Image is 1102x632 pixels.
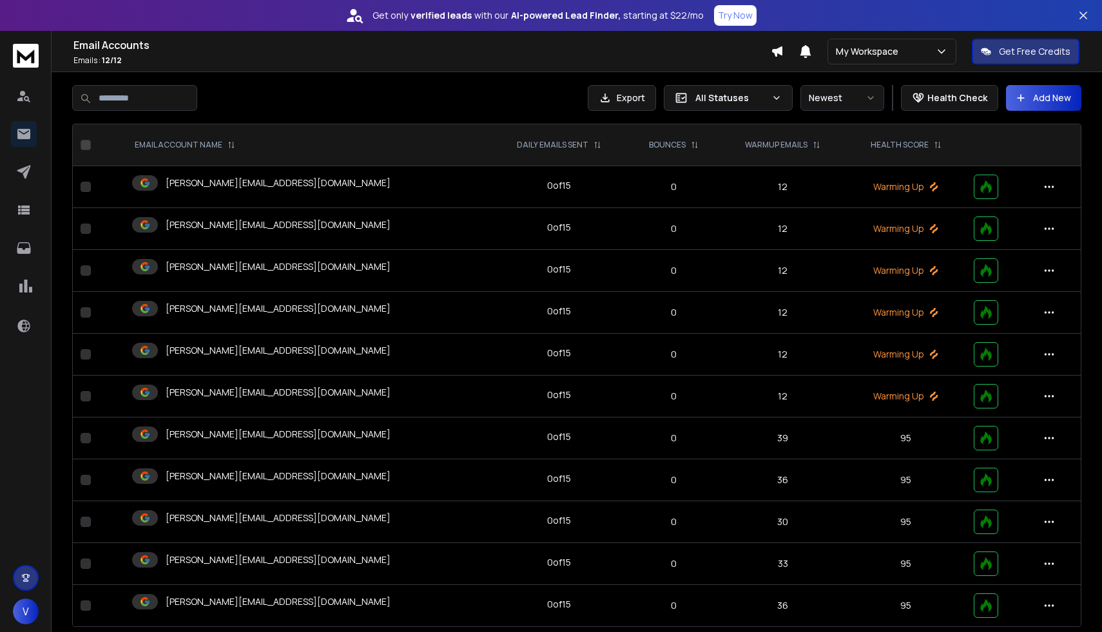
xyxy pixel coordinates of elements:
p: [PERSON_NAME][EMAIL_ADDRESS][DOMAIN_NAME] [166,470,391,483]
p: 0 [635,264,712,277]
button: V [13,598,39,624]
td: 95 [846,585,966,627]
p: 0 [635,515,712,528]
div: 0 of 15 [547,221,571,234]
div: 0 of 15 [547,388,571,401]
div: 0 of 15 [547,347,571,359]
td: 12 [720,292,846,334]
div: 0 of 15 [547,305,571,318]
td: 95 [846,501,966,543]
td: 12 [720,208,846,250]
p: [PERSON_NAME][EMAIL_ADDRESS][DOMAIN_NAME] [166,177,391,189]
p: Health Check [927,91,987,104]
td: 36 [720,459,846,501]
p: [PERSON_NAME][EMAIL_ADDRESS][DOMAIN_NAME] [166,512,391,524]
div: 0 of 15 [547,179,571,192]
p: [PERSON_NAME][EMAIL_ADDRESS][DOMAIN_NAME] [166,260,391,273]
strong: verified leads [411,9,472,22]
div: 0 of 15 [547,598,571,611]
p: Emails : [73,55,771,66]
p: Warming Up [854,264,958,277]
img: logo [13,44,39,68]
div: 0 of 15 [547,263,571,276]
button: Export [588,85,656,111]
button: Health Check [901,85,998,111]
p: [PERSON_NAME][EMAIL_ADDRESS][DOMAIN_NAME] [166,595,391,608]
p: Warming Up [854,306,958,319]
span: 12 / 12 [102,55,122,66]
p: Warming Up [854,390,958,403]
p: [PERSON_NAME][EMAIL_ADDRESS][DOMAIN_NAME] [166,344,391,357]
td: 30 [720,501,846,543]
h1: Email Accounts [73,37,771,53]
p: 0 [635,557,712,570]
strong: AI-powered Lead Finder, [511,9,621,22]
td: 95 [846,459,966,501]
button: Get Free Credits [972,39,1079,64]
p: HEALTH SCORE [871,140,929,150]
td: 12 [720,376,846,417]
p: Warming Up [854,180,958,193]
div: 0 of 15 [547,556,571,569]
p: [PERSON_NAME][EMAIL_ADDRESS][DOMAIN_NAME] [166,386,391,399]
td: 39 [720,417,846,459]
button: Newest [800,85,884,111]
p: [PERSON_NAME][EMAIL_ADDRESS][DOMAIN_NAME] [166,553,391,566]
p: 0 [635,599,712,612]
p: [PERSON_NAME][EMAIL_ADDRESS][DOMAIN_NAME] [166,218,391,231]
div: 0 of 15 [547,514,571,527]
p: Warming Up [854,348,958,361]
p: [PERSON_NAME][EMAIL_ADDRESS][DOMAIN_NAME] [166,428,391,441]
p: 0 [635,348,712,361]
p: 0 [635,180,712,193]
p: Warming Up [854,222,958,235]
td: 12 [720,334,846,376]
p: BOUNCES [649,140,686,150]
div: EMAIL ACCOUNT NAME [135,140,235,150]
p: All Statuses [695,91,766,104]
button: Add New [1006,85,1081,111]
p: WARMUP EMAILS [745,140,807,150]
p: 0 [635,432,712,445]
td: 12 [720,250,846,292]
p: Get Free Credits [999,45,1070,58]
p: 0 [635,474,712,486]
button: Try Now [714,5,757,26]
p: 0 [635,390,712,403]
td: 95 [846,417,966,459]
td: 36 [720,585,846,627]
p: 0 [635,222,712,235]
div: 0 of 15 [547,430,571,443]
td: 12 [720,166,846,208]
td: 95 [846,543,966,585]
td: 33 [720,543,846,585]
p: [PERSON_NAME][EMAIL_ADDRESS][DOMAIN_NAME] [166,302,391,315]
div: 0 of 15 [547,472,571,485]
p: My Workspace [836,45,904,58]
p: 0 [635,306,712,319]
p: DAILY EMAILS SENT [517,140,588,150]
p: Get only with our starting at $22/mo [372,9,704,22]
p: Try Now [718,9,753,22]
